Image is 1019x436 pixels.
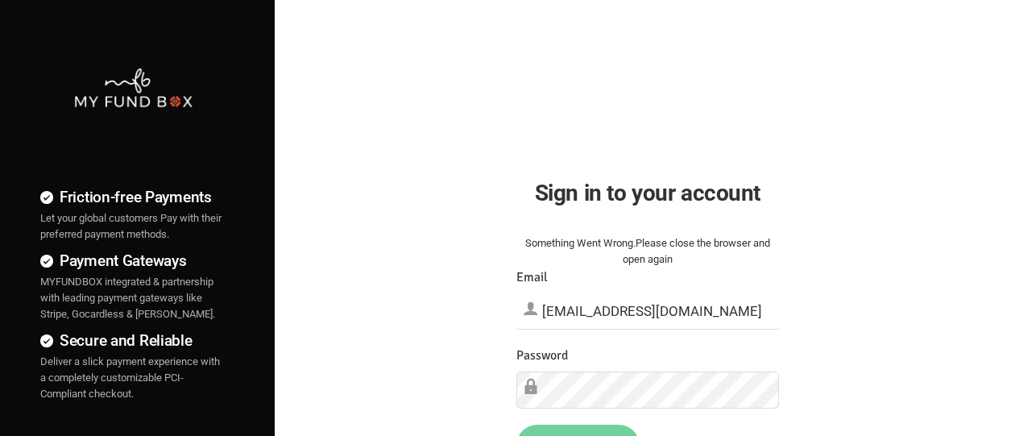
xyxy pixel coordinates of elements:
[40,355,220,400] span: Deliver a slick payment experience with a completely customizable PCI-Compliant checkout.
[40,249,226,272] h4: Payment Gateways
[40,185,226,209] h4: Friction-free Payments
[40,329,226,352] h4: Secure and Reliable
[40,276,215,320] span: MYFUNDBOX integrated & partnership with leading payment gateways like Stripe, Gocardless & [PERSO...
[516,346,568,366] label: Password
[516,176,779,210] h2: Sign in to your account
[516,268,548,288] label: Email
[73,67,193,109] img: mfbwhite.png
[516,293,779,329] input: Email
[40,212,222,240] span: Let your global customers Pay with their preferred payment methods.
[516,235,779,268] div: Something Went Wrong.Please close the browser and open again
